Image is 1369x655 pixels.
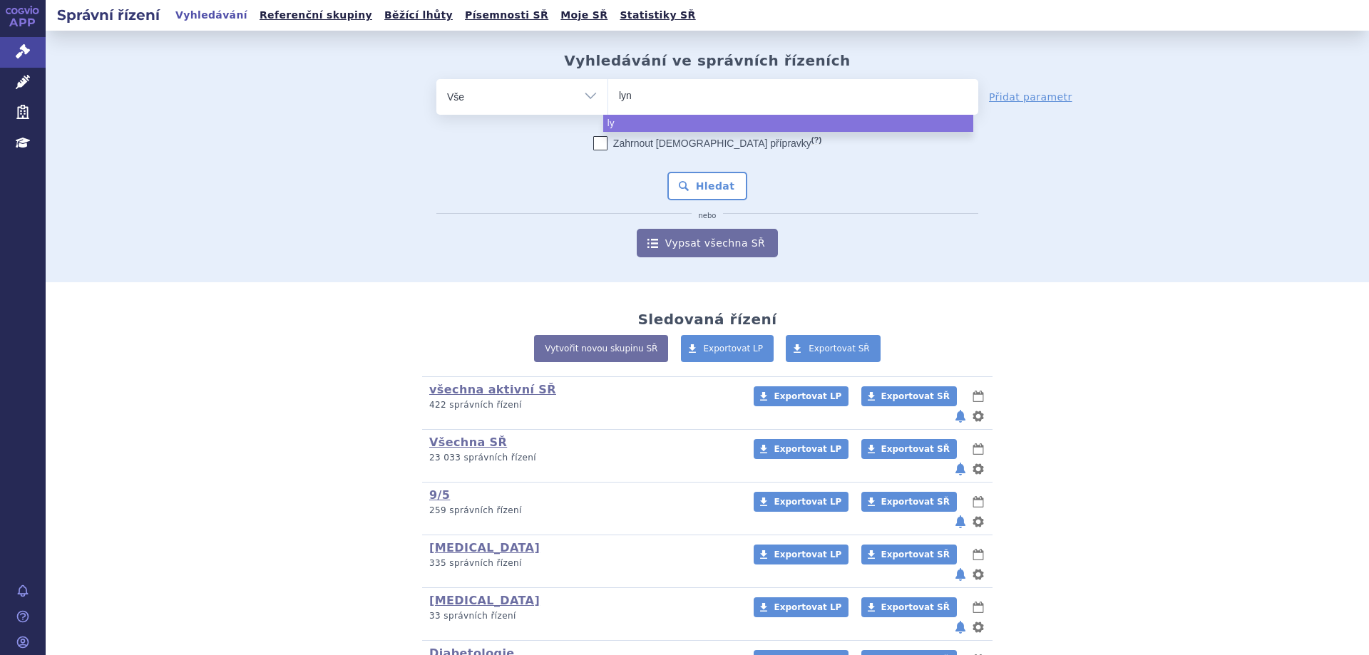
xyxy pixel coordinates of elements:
[953,408,968,425] button: notifikace
[971,546,985,563] button: lhůty
[971,599,985,616] button: lhůty
[637,311,776,328] h2: Sledovaná řízení
[881,602,950,612] span: Exportovat SŘ
[971,566,985,583] button: nastavení
[429,610,735,622] p: 33 správních řízení
[774,497,841,507] span: Exportovat LP
[429,452,735,464] p: 23 033 správních řízení
[953,513,968,530] button: notifikace
[881,391,950,401] span: Exportovat SŘ
[534,335,668,362] a: Vytvořit novou skupinu SŘ
[861,545,957,564] a: Exportovat SŘ
[953,566,968,583] button: notifikace
[380,6,457,25] a: Běžící lhůty
[556,6,612,25] a: Moje SŘ
[971,513,985,530] button: nastavení
[861,386,957,406] a: Exportovat SŘ
[603,115,973,132] li: ly
[46,5,171,25] h2: Správní řízení
[429,383,556,396] a: všechna aktivní SŘ
[774,444,841,454] span: Exportovat LP
[564,52,851,69] h2: Vyhledávání ve správních řízeních
[881,497,950,507] span: Exportovat SŘ
[786,335,881,362] a: Exportovat SŘ
[171,6,252,25] a: Vyhledávání
[774,550,841,559] span: Exportovat LP
[953,619,968,636] button: notifikace
[429,505,735,517] p: 259 správních řízení
[971,619,985,636] button: nastavení
[861,492,957,512] a: Exportovat SŘ
[681,335,774,362] a: Exportovat LP
[754,545,848,564] a: Exportovat LP
[429,488,450,502] a: 9/5
[971,388,985,405] button: lhůty
[754,492,848,512] a: Exportovat LP
[971,460,985,478] button: nastavení
[971,493,985,510] button: lhůty
[953,460,968,478] button: notifikace
[429,594,540,607] a: [MEDICAL_DATA]
[754,439,848,459] a: Exportovat LP
[881,550,950,559] span: Exportovat SŘ
[754,386,848,406] a: Exportovat LP
[754,597,848,617] a: Exportovat LP
[971,440,985,458] button: lhůty
[692,212,724,220] i: nebo
[429,557,735,569] p: 335 správních řízení
[461,6,553,25] a: Písemnosti SŘ
[429,541,540,555] a: [MEDICAL_DATA]
[881,444,950,454] span: Exportovat SŘ
[593,136,821,150] label: Zahrnout [DEMOGRAPHIC_DATA] přípravky
[429,435,507,449] a: Všechna SŘ
[429,399,735,411] p: 422 správních řízení
[809,344,870,354] span: Exportovat SŘ
[811,135,821,145] abbr: (?)
[861,439,957,459] a: Exportovat SŘ
[774,602,841,612] span: Exportovat LP
[971,408,985,425] button: nastavení
[615,6,699,25] a: Statistiky SŘ
[989,90,1072,104] a: Přidat parametr
[637,229,778,257] a: Vypsat všechna SŘ
[667,172,748,200] button: Hledat
[704,344,764,354] span: Exportovat LP
[774,391,841,401] span: Exportovat LP
[255,6,376,25] a: Referenční skupiny
[861,597,957,617] a: Exportovat SŘ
